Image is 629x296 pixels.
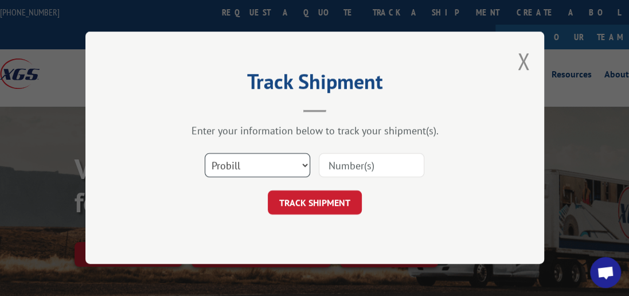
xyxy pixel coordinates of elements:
button: TRACK SHIPMENT [268,191,362,215]
h2: Track Shipment [143,73,487,95]
input: Number(s) [319,154,424,178]
div: Enter your information below to track your shipment(s). [143,124,487,138]
button: Close modal [517,46,530,76]
div: Open chat [590,257,621,288]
